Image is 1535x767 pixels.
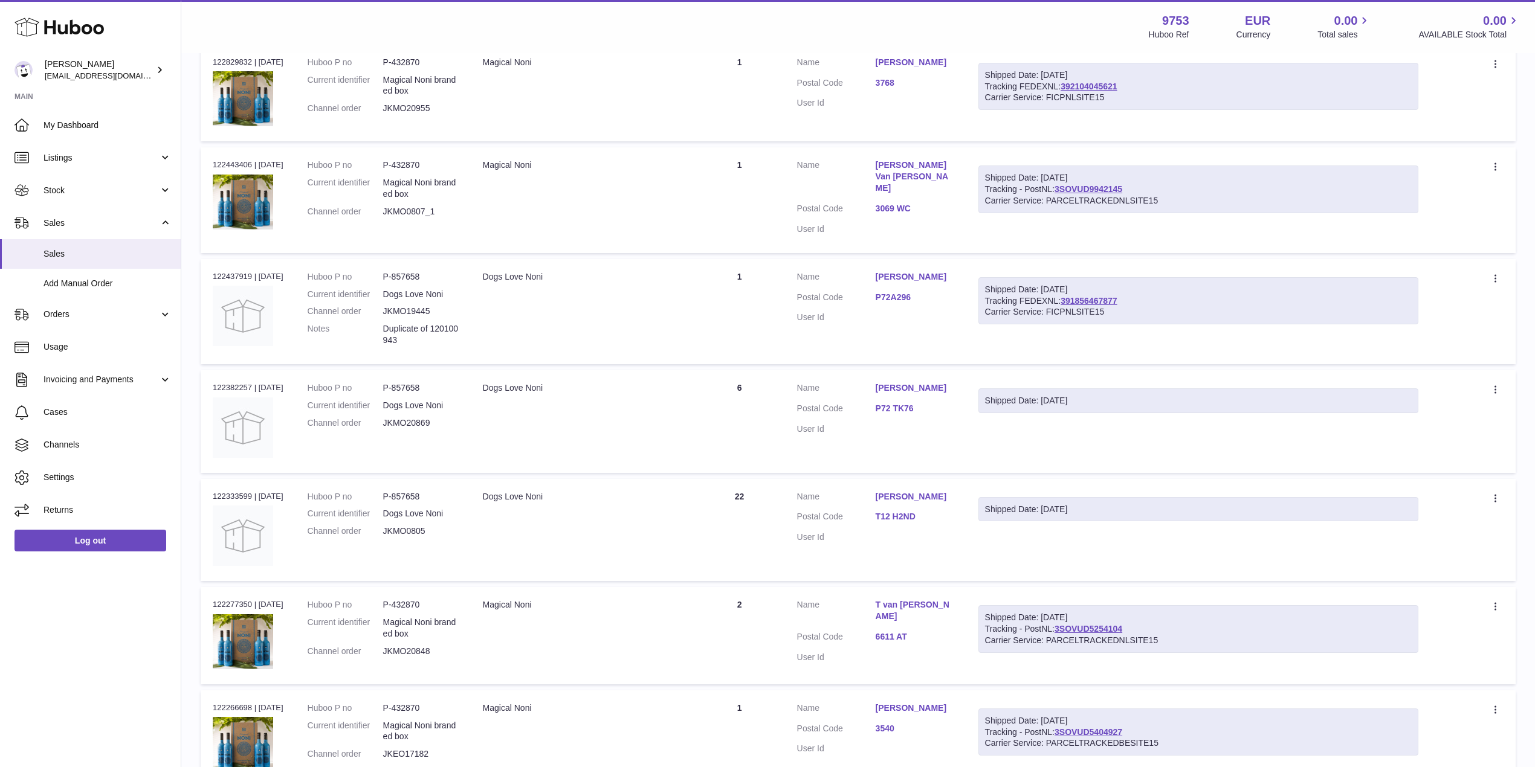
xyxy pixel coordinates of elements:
[1483,13,1507,29] span: 0.00
[308,206,383,217] dt: Channel order
[308,271,383,283] dt: Huboo P no
[876,491,954,502] a: [PERSON_NAME]
[213,397,273,458] img: no-photo.jpg
[483,271,682,283] div: Dogs Love Noni
[308,177,383,200] dt: Current identifier
[694,479,785,581] td: 22
[308,417,383,429] dt: Channel order
[213,57,283,68] div: 122829832 | [DATE]
[213,382,283,393] div: 122382257 | [DATE]
[213,159,283,170] div: 122443406 | [DATE]
[383,525,459,537] dd: JKMO0805
[797,423,876,435] dt: User Id
[797,743,876,754] dt: User Id
[797,723,876,737] dt: Postal Code
[44,120,172,131] span: My Dashboard
[308,702,383,714] dt: Huboo P no
[383,74,459,97] dd: Magical Noni branded box
[1418,13,1520,40] a: 0.00 AVAILABLE Stock Total
[797,97,876,109] dt: User Id
[383,382,459,394] dd: P-857658
[985,195,1412,207] div: Carrier Service: PARCELTRACKEDNLSITE15
[876,159,954,194] a: [PERSON_NAME] Van [PERSON_NAME]
[44,217,159,229] span: Sales
[876,292,954,303] a: P72A296
[213,614,273,669] img: 1651244466.jpg
[213,175,273,229] img: 1651244466.jpg
[483,702,682,714] div: Magical Noni
[797,382,876,397] dt: Name
[383,646,459,657] dd: JKMO20848
[985,635,1412,646] div: Carrier Service: PARCELTRACKEDNLSITE15
[797,511,876,525] dt: Postal Code
[44,406,172,418] span: Cases
[876,702,954,714] a: [PERSON_NAME]
[308,400,383,411] dt: Current identifier
[797,652,876,663] dt: User Id
[213,599,283,610] div: 122277350 | [DATE]
[308,525,383,537] dt: Channel order
[985,504,1412,515] div: Shipped Date: [DATE]
[978,63,1419,111] div: Tracking FEDEXNL:
[308,720,383,743] dt: Current identifier
[797,491,876,505] dt: Name
[985,395,1412,406] div: Shipped Date: [DATE]
[876,382,954,394] a: [PERSON_NAME]
[308,599,383,611] dt: Huboo P no
[797,203,876,217] dt: Postal Code
[985,284,1412,295] div: Shipped Date: [DATE]
[694,370,785,472] td: 6
[308,323,383,346] dt: Notes
[308,508,383,519] dt: Current identifier
[985,737,1412,749] div: Carrier Service: PARCELTRACKEDBESITE15
[1418,29,1520,40] span: AVAILABLE Stock Total
[308,617,383,640] dt: Current identifier
[797,77,876,92] dt: Postal Code
[978,277,1419,325] div: Tracking FEDEXNL:
[483,382,682,394] div: Dogs Love Noni
[797,159,876,197] dt: Name
[1055,727,1122,737] a: 3SOVUD5404927
[44,374,159,385] span: Invoicing and Payments
[383,702,459,714] dd: P-432870
[213,71,273,126] img: 1651244466.jpg
[308,382,383,394] dt: Huboo P no
[985,306,1412,318] div: Carrier Service: FICPNLSITE15
[1236,29,1271,40] div: Currency
[308,491,383,502] dt: Huboo P no
[383,271,459,283] dd: P-857658
[383,103,459,114] dd: JKMO20955
[876,511,954,522] a: T12 H2ND
[694,45,785,142] td: 1
[383,289,459,300] dd: Dogs Love Noni
[383,159,459,171] dd: P-432870
[985,715,1412,727] div: Shipped Date: [DATE]
[383,748,459,760] dd: JKEO17182
[213,505,273,566] img: no-photo.jpg
[1149,29,1189,40] div: Huboo Ref
[44,341,172,353] span: Usage
[15,61,33,79] img: info@welovenoni.com
[1334,13,1358,29] span: 0.00
[876,57,954,68] a: [PERSON_NAME]
[45,59,153,82] div: [PERSON_NAME]
[876,723,954,734] a: 3540
[694,147,785,252] td: 1
[876,77,954,89] a: 3768
[44,278,172,289] span: Add Manual Order
[383,417,459,429] dd: JKMO20869
[985,69,1412,81] div: Shipped Date: [DATE]
[797,57,876,71] dt: Name
[383,177,459,200] dd: Magical Noni branded box
[1245,13,1270,29] strong: EUR
[383,400,459,411] dd: Dogs Love Noni
[985,612,1412,623] div: Shipped Date: [DATE]
[985,92,1412,103] div: Carrier Service: FICPNLSITE15
[876,599,954,622] a: T van [PERSON_NAME]
[308,57,383,68] dt: Huboo P no
[213,286,273,346] img: no-photo.jpg
[383,57,459,68] dd: P-432870
[308,74,383,97] dt: Current identifier
[876,631,954,643] a: 6611 AT
[383,306,459,317] dd: JKMO19445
